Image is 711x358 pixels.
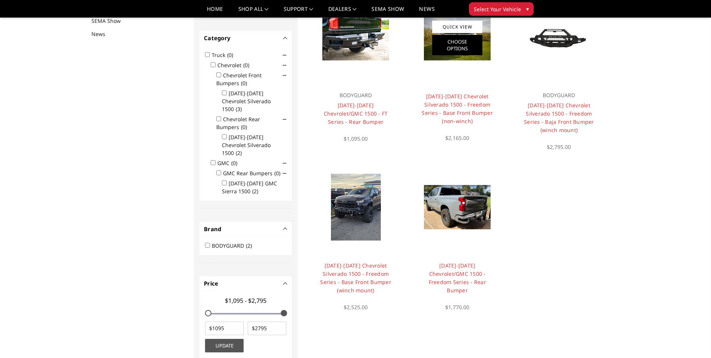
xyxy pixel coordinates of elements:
[371,6,404,17] a: SEMA Show
[445,134,469,141] span: $2,165.00
[284,281,287,285] button: -
[217,159,242,167] label: GMC
[241,123,247,131] span: (0)
[91,30,115,38] a: News
[284,36,287,40] button: -
[212,242,256,249] label: BODYGUARD
[469,2,534,16] button: Select Your Vehicle
[238,6,269,17] a: shop all
[284,227,287,231] button: -
[222,134,271,156] label: [DATE]-[DATE] Chevrolet Silverado 1500
[674,322,711,358] iframe: Chat Widget
[429,262,486,294] a: [DATE]-[DATE] Chevrolet/GMC 1500 - Freedom Series - Rear Bumper
[204,279,287,288] h4: Price
[241,80,247,87] span: (0)
[344,135,368,142] span: $1,095.00
[207,6,223,17] a: Home
[283,117,286,121] span: Click to show/hide children
[252,188,258,195] span: (2)
[524,102,594,134] a: [DATE]-[DATE] Chevrolet Silverado 1500 - Freedom Series - Baja Front Bumper (winch mount)
[445,304,469,311] span: $1,770.00
[320,262,391,294] a: [DATE]-[DATE] Chevrolet Silverado 1500 - Freedom Series - Base Front Bumper (winch mount)
[248,322,286,335] input: $2795
[328,6,357,17] a: Dealers
[521,91,597,100] p: BODYGUARD
[205,322,244,335] input: $1095
[324,102,388,125] a: [DATE]-[DATE] Chevrolet/GMC 1500 - FT Series - Rear Bumper
[547,143,571,150] span: $2,795.00
[283,171,286,175] span: Click to show/hide children
[474,5,521,13] span: Select Your Vehicle
[204,225,287,233] h4: Brand
[318,91,393,100] p: BODYGUARD
[274,170,280,177] span: (0)
[236,105,242,113] span: (3)
[216,116,260,131] label: Chevrolet Rear Bumpers
[246,242,252,249] span: (2)
[236,149,242,156] span: (2)
[204,34,287,42] h4: Category
[526,5,529,13] span: ▾
[419,6,434,17] a: News
[283,161,286,165] span: Click to show/hide children
[432,21,482,33] a: Quick View
[283,63,286,67] span: Click to show/hide children
[212,51,238,59] label: Truck
[91,17,130,25] a: SEMA Show
[284,6,313,17] a: Support
[283,74,286,77] span: Click to show/hide children
[422,93,493,125] a: [DATE]-[DATE] Chevrolet Silverado 1500 - Freedom Series - Base Front Bumper (non-winch)
[344,304,368,311] span: $2,525.00
[223,170,285,177] label: GMC Rear Bumpers
[432,35,482,55] a: Choose Options
[231,159,237,167] span: (0)
[227,51,233,59] span: (0)
[222,90,271,113] label: [DATE]-[DATE] Chevrolet Silverado 1500
[222,180,277,195] label: [DATE]-[DATE] GMC Sierra 1500
[217,62,254,69] label: Chevrolet
[216,72,262,87] label: Chevrolet Front Bumpers
[283,53,286,57] span: Click to show/hide children
[243,62,249,69] span: (0)
[205,339,244,352] button: Update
